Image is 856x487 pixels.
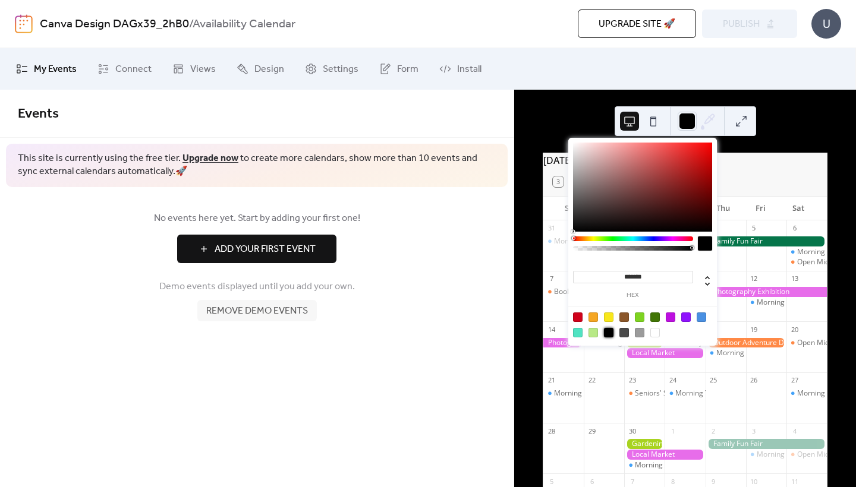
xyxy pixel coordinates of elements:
[790,376,799,385] div: 27
[757,450,820,460] div: Morning Yoga Bliss
[668,477,677,486] div: 8
[746,298,786,308] div: Morning Yoga Bliss
[786,247,827,257] div: Morning Yoga Bliss
[554,236,618,246] div: Morning Yoga Bliss
[573,328,583,337] div: #50E3C2
[624,460,665,470] div: Morning Yoga Bliss
[457,62,481,77] span: Install
[706,348,746,358] div: Morning Yoga Bliss
[790,426,799,435] div: 4
[547,274,556,283] div: 7
[189,13,193,36] b: /
[665,388,705,399] div: Morning Yoga Bliss
[697,312,706,322] div: #4A90E2
[599,17,675,31] span: Upgrade site 🚀
[742,197,780,220] div: Fri
[587,426,596,435] div: 29
[543,287,584,297] div: Book Club Gathering
[628,376,637,385] div: 23
[553,197,591,220] div: Sun
[635,460,698,470] div: Morning Yoga Bliss
[40,13,189,36] a: Canva Design DAGx39_2hB0
[604,312,613,322] div: #F8E71C
[650,312,660,322] div: #417505
[790,224,799,233] div: 6
[668,426,677,435] div: 1
[624,450,705,460] div: Local Market
[554,388,618,399] div: Morning Yoga Bliss
[750,224,759,233] div: 5
[650,328,660,337] div: #FFFFFF
[18,101,59,127] span: Events
[89,53,160,85] a: Connect
[254,62,284,77] span: Design
[628,477,637,486] div: 7
[547,325,556,334] div: 14
[619,328,629,337] div: #4A4A4A
[790,477,799,486] div: 11
[811,9,841,39] div: U
[790,325,799,334] div: 20
[7,53,86,85] a: My Events
[163,53,225,85] a: Views
[797,450,848,460] div: Open Mic Night
[18,235,496,263] a: Add Your First Event
[624,388,665,399] div: Seniors' Social Tea
[543,388,584,399] div: Morning Yoga Bliss
[786,388,827,399] div: Morning Yoga Bliss
[797,257,848,267] div: Open Mic Night
[704,197,742,220] div: Thu
[750,274,759,283] div: 12
[578,10,696,38] button: Upgrade site 🚀
[668,376,677,385] div: 24
[587,477,596,486] div: 6
[604,328,613,337] div: #000000
[709,376,718,385] div: 25
[115,62,152,77] span: Connect
[757,298,820,308] div: Morning Yoga Bliss
[786,257,827,267] div: Open Mic Night
[15,14,33,33] img: logo
[635,312,644,322] div: #7ED321
[197,300,317,321] button: Remove demo events
[206,304,308,318] span: Remove demo events
[215,242,316,257] span: Add Your First Event
[18,211,496,226] span: No events here yet. Start by adding your first one!
[675,388,739,399] div: Morning Yoga Bliss
[573,292,693,299] label: hex
[543,338,584,348] div: Photography Exhibition
[397,62,418,77] span: Form
[706,236,827,246] div: Family Fun Fair
[666,312,675,322] div: #BD10E0
[628,426,637,435] div: 30
[370,53,427,85] a: Form
[159,280,355,294] span: Demo events displayed until you add your own.
[573,312,583,322] div: #D0021B
[588,312,598,322] div: #F5A623
[177,235,336,263] button: Add Your First Event
[750,376,759,385] div: 26
[554,287,622,297] div: Book Club Gathering
[182,149,238,167] a: Upgrade now
[228,53,293,85] a: Design
[709,426,718,435] div: 2
[706,439,827,449] div: Family Fun Fair
[635,328,644,337] div: #9B9B9B
[750,426,759,435] div: 3
[635,388,697,399] div: Seniors' Social Tea
[779,197,817,220] div: Sat
[323,62,358,77] span: Settings
[716,348,780,358] div: Morning Yoga Bliss
[746,450,786,460] div: Morning Yoga Bliss
[797,338,848,348] div: Open Mic Night
[18,152,496,179] span: This site is currently using the free tier. to create more calendars, show more than 10 events an...
[587,376,596,385] div: 22
[706,287,827,297] div: Photography Exhibition
[296,53,367,85] a: Settings
[547,224,556,233] div: 31
[588,328,598,337] div: #B8E986
[786,338,827,348] div: Open Mic Night
[547,426,556,435] div: 28
[547,376,556,385] div: 21
[619,312,629,322] div: #8B572A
